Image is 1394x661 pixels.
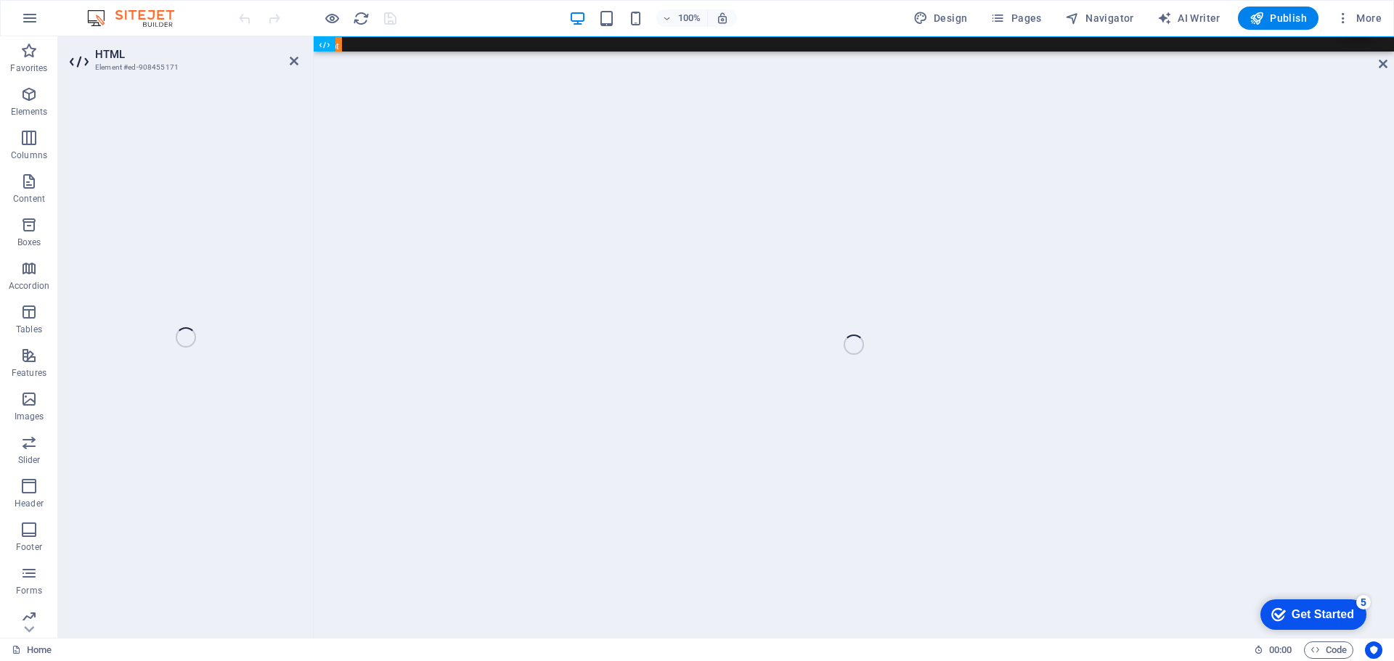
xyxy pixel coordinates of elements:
[1238,7,1318,30] button: Publish
[12,7,118,38] div: Get Started 5 items remaining, 0% complete
[1254,641,1292,659] h6: Session time
[16,585,42,596] p: Forms
[15,411,44,422] p: Images
[12,367,46,379] p: Features
[16,541,42,553] p: Footer
[83,9,192,27] img: Editor Logo
[716,12,729,25] i: On resize automatically adjust zoom level to fit chosen device.
[656,9,708,27] button: 100%
[1269,641,1292,659] span: 00 00
[13,193,45,205] p: Content
[1065,11,1134,25] span: Navigator
[913,11,968,25] span: Design
[107,3,122,17] div: 5
[1304,641,1353,659] button: Code
[1330,7,1387,30] button: More
[353,10,370,27] i: Reload page
[352,9,370,27] button: reload
[323,9,341,27] button: Click here to leave preview mode and continue editing
[1336,11,1382,25] span: More
[12,641,52,659] a: Click to cancel selection. Double-click to open Pages
[9,280,49,292] p: Accordion
[1157,11,1220,25] span: AI Writer
[16,324,42,335] p: Tables
[11,106,48,118] p: Elements
[17,237,41,248] p: Boxes
[1059,7,1140,30] button: Navigator
[678,9,701,27] h6: 100%
[985,7,1047,30] button: Pages
[1279,644,1281,655] span: :
[1311,641,1347,659] span: Code
[1152,7,1226,30] button: AI Writer
[908,7,974,30] div: Design (Ctrl+Alt+Y)
[43,16,105,29] div: Get Started
[908,7,974,30] button: Design
[1365,641,1382,659] button: Usercentrics
[15,498,44,509] p: Header
[10,62,47,74] p: Favorites
[1250,11,1307,25] span: Publish
[18,454,41,466] p: Slider
[990,11,1041,25] span: Pages
[11,149,47,161] p: Columns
